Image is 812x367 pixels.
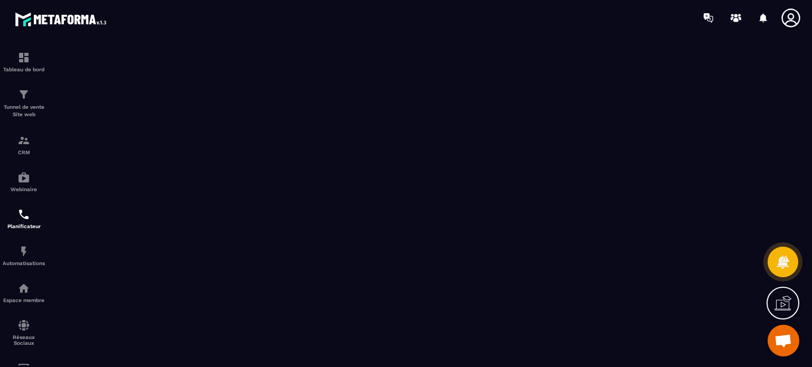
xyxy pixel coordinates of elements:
[3,43,45,80] a: formationformationTableau de bord
[3,163,45,200] a: automationsautomationsWebinaire
[3,274,45,311] a: automationsautomationsEspace membre
[17,282,30,295] img: automations
[17,171,30,184] img: automations
[3,149,45,155] p: CRM
[768,325,799,356] div: Ouvrir le chat
[17,88,30,101] img: formation
[3,67,45,72] p: Tableau de bord
[3,126,45,163] a: formationformationCRM
[3,297,45,303] p: Espace membre
[3,260,45,266] p: Automatisations
[17,245,30,258] img: automations
[3,223,45,229] p: Planificateur
[3,80,45,126] a: formationformationTunnel de vente Site web
[3,334,45,346] p: Réseaux Sociaux
[3,237,45,274] a: automationsautomationsAutomatisations
[17,51,30,64] img: formation
[3,311,45,354] a: social-networksocial-networkRéseaux Sociaux
[3,200,45,237] a: schedulerschedulerPlanificateur
[17,319,30,332] img: social-network
[17,134,30,147] img: formation
[15,10,110,29] img: logo
[3,103,45,118] p: Tunnel de vente Site web
[17,208,30,221] img: scheduler
[3,186,45,192] p: Webinaire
